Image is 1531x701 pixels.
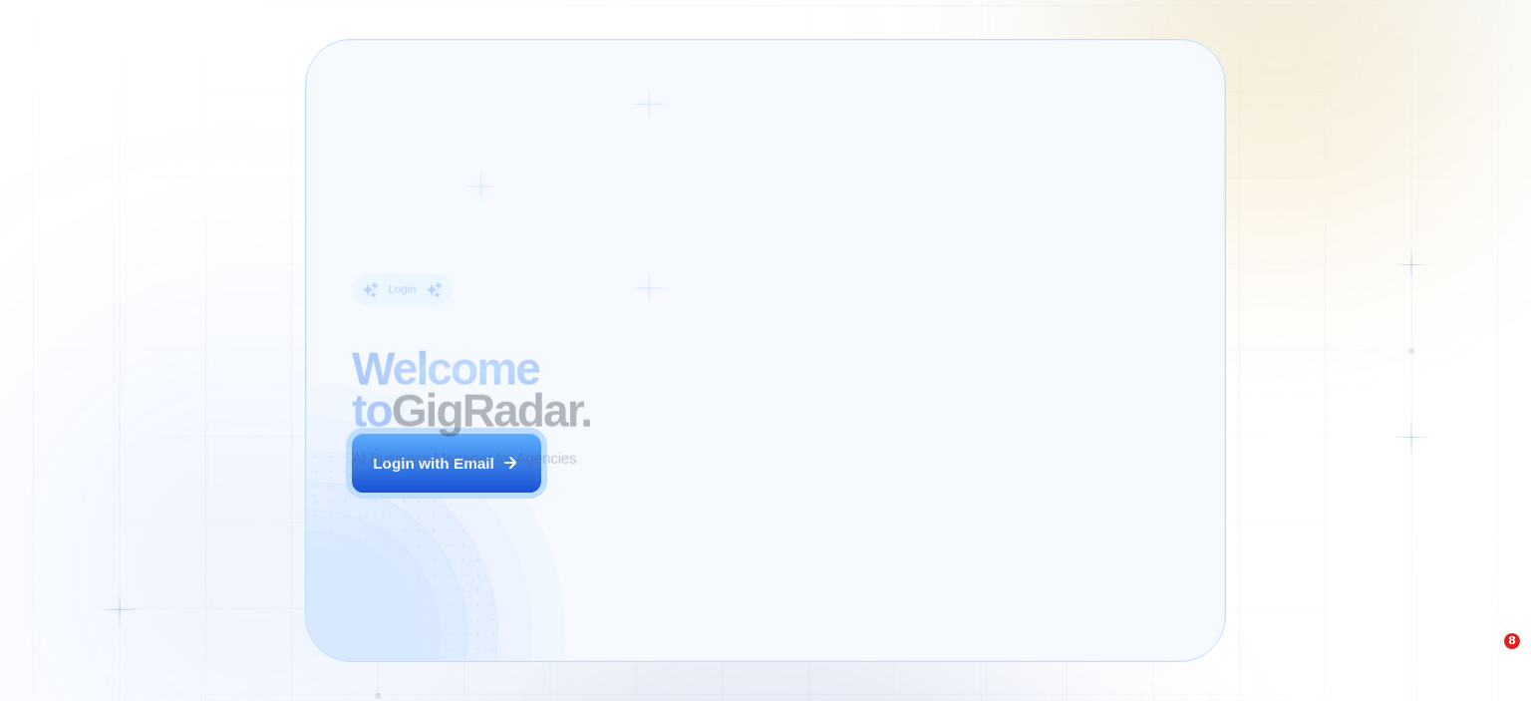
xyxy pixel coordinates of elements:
p: AI Business Manager for Agencies [352,447,576,468]
iframe: Intercom live chat [1463,633,1511,681]
span: Welcome to [352,342,539,436]
span: 8 [1504,633,1520,649]
h2: ‍ GigRadar. [352,347,700,431]
div: Login [388,282,416,297]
